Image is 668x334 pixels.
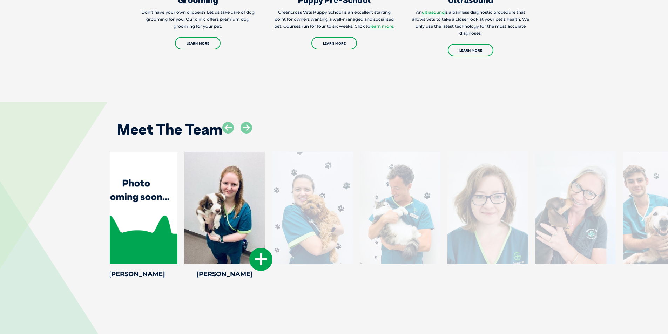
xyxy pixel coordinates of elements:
h4: [PERSON_NAME] [97,271,177,277]
h2: Meet The Team [117,122,222,137]
p: An is a painless diagnostic procedure that allows vets to take a closer look at your pet’s health... [411,9,531,37]
p: Don’t have your own clippers? Let us take care of dog grooming for you. Our clinic offers premium... [138,9,258,30]
p: Greencross Vets Puppy School is an excellent starting point for owners wanting a well-managed and... [274,9,394,30]
a: Learn More [448,44,493,56]
a: Learn More [311,37,357,49]
a: Learn More [175,37,221,49]
a: ultrasound [422,9,445,15]
h4: [PERSON_NAME] [184,271,265,277]
button: Search [654,32,661,39]
a: learn more [370,23,393,29]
